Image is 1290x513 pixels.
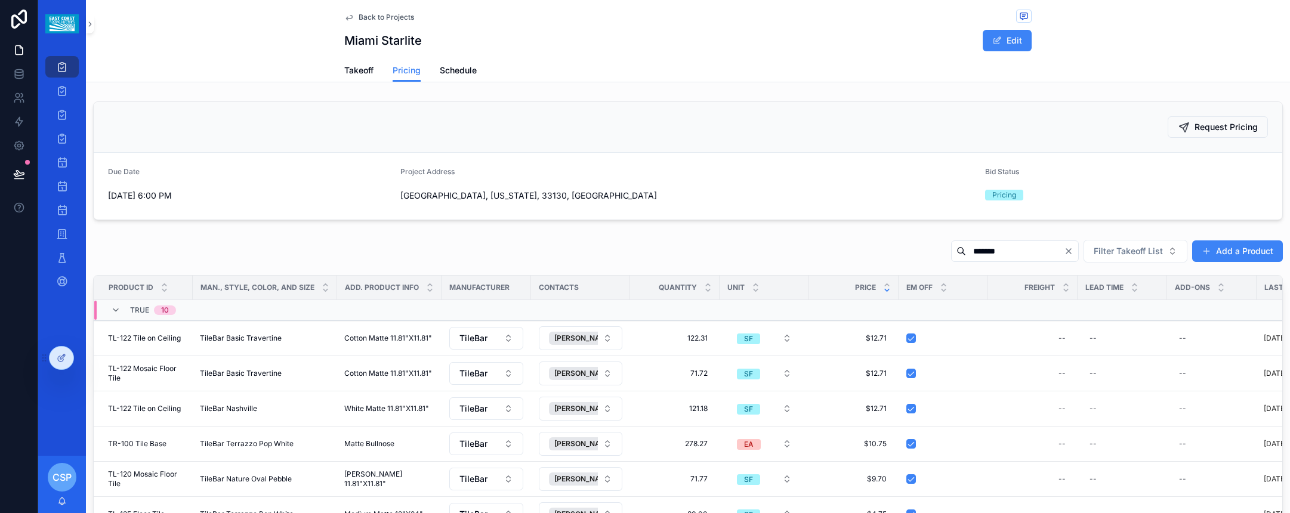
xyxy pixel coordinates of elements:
[821,474,887,484] span: $9.70
[821,369,887,378] span: $12.71
[344,333,432,343] span: Cotton Matte 11.81"X11.81"
[821,439,887,449] span: $10.75
[554,439,613,449] span: [PERSON_NAME]
[744,404,753,415] div: SF
[130,305,149,315] span: TRUE
[539,432,622,456] button: Select Button
[53,470,72,484] span: CSP
[45,14,78,33] img: App logo
[983,30,1032,51] button: Edit
[200,404,257,413] span: TileBar Nashville
[642,404,708,413] span: 121.18
[744,333,753,344] div: SF
[1264,369,1287,378] p: [DATE]
[440,60,477,84] a: Schedule
[1090,474,1097,484] div: --
[1058,404,1066,413] div: --
[449,283,510,292] span: Manufacturer
[1179,333,1186,343] div: --
[400,190,976,202] span: [GEOGRAPHIC_DATA], [US_STATE], 33130, [GEOGRAPHIC_DATA]
[108,364,186,383] span: TL-122 Mosaic Floor Tile
[1085,283,1124,292] span: Lead Time
[449,432,523,455] button: Select Button
[1084,240,1187,262] button: Select Button
[393,64,421,76] span: Pricing
[642,369,708,378] span: 71.72
[344,369,432,378] span: Cotton Matte 11.81"X11.81"
[38,48,86,308] div: scrollable content
[1175,283,1210,292] span: Add-ons
[554,474,613,484] span: [PERSON_NAME]
[727,468,801,490] button: Select Button
[727,398,801,419] button: Select Button
[1094,245,1163,257] span: Filter Takeoff List
[344,439,394,449] span: Matte Bullnose
[642,439,708,449] span: 278.27
[1058,369,1066,378] div: --
[539,397,622,421] button: Select Button
[727,327,801,349] button: Select Button
[539,361,622,385] button: Select Button
[1264,439,1287,449] p: [DATE]
[1090,333,1097,343] div: --
[549,367,631,380] button: Unselect 285
[359,13,414,22] span: Back to Projects
[459,403,487,415] span: TileBar
[1058,439,1066,449] div: --
[108,167,140,176] span: Due Date
[1168,116,1268,138] button: Request Pricing
[554,333,613,343] span: [PERSON_NAME]
[400,167,455,176] span: Project Address
[200,283,314,292] span: Man., Style, Color, and Size
[200,474,292,484] span: TileBar Nature Oval Pebble
[1179,474,1186,484] div: --
[1090,369,1097,378] div: --
[554,369,613,378] span: [PERSON_NAME]
[549,402,631,415] button: Unselect 285
[1064,246,1078,256] button: Clear
[744,369,753,379] div: SF
[1264,474,1287,484] p: [DATE]
[200,439,294,449] span: TileBar Terrazzo Pop White
[642,474,708,484] span: 71.77
[549,437,631,450] button: Unselect 285
[344,32,422,49] h1: Miami Starlite
[1090,439,1097,449] div: --
[744,439,754,450] div: EA
[1179,369,1186,378] div: --
[109,283,153,292] span: Product ID
[1179,404,1186,413] div: --
[1195,121,1258,133] span: Request Pricing
[108,190,391,202] span: [DATE] 6:00 PM
[344,404,429,413] span: White Matte 11.81"X11.81"
[539,326,622,350] button: Select Button
[200,333,282,343] span: TileBar Basic Travertine
[1192,240,1283,262] button: Add a Product
[659,283,697,292] span: Quantity
[539,283,579,292] span: Contacts
[727,363,801,384] button: Select Button
[1090,404,1097,413] div: --
[449,362,523,385] button: Select Button
[727,283,745,292] span: Unit
[161,305,169,315] div: 10
[1058,474,1066,484] div: --
[440,64,477,76] span: Schedule
[344,13,414,22] a: Back to Projects
[344,64,374,76] span: Takeoff
[554,404,613,413] span: [PERSON_NAME]
[855,283,876,292] span: Price
[449,397,523,420] button: Select Button
[344,469,434,489] span: [PERSON_NAME] 11.81"X11.81"
[1179,439,1186,449] div: --
[549,472,631,486] button: Unselect 285
[744,474,753,485] div: SF
[1024,283,1055,292] span: Freight
[727,433,801,455] button: Select Button
[108,439,166,449] span: TR-100 Tile Base
[108,469,186,489] span: TL-120 Mosaic Floor Tile
[992,190,1016,200] div: Pricing
[1058,333,1066,343] div: --
[344,60,374,84] a: Takeoff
